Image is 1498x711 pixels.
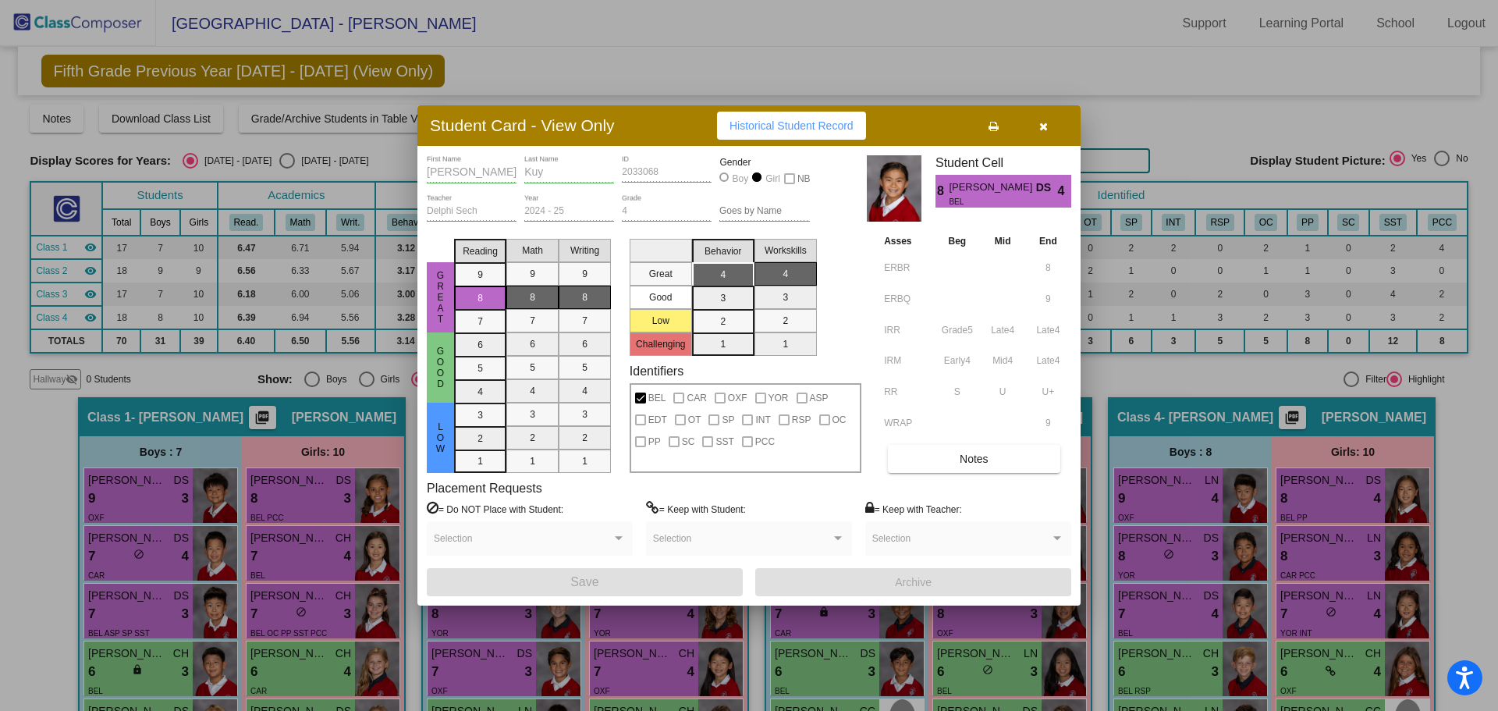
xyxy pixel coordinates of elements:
[732,172,749,186] div: Boy
[430,116,615,135] h3: Student Card - View Only
[427,206,516,217] input: teacher
[622,167,712,178] input: Enter ID
[717,112,866,140] button: Historical Student Record
[880,233,934,250] th: Asses
[895,576,932,588] span: Archive
[769,389,789,407] span: YOR
[427,481,542,496] label: Placement Requests
[792,411,811,429] span: RSP
[427,568,743,596] button: Save
[570,575,598,588] span: Save
[765,172,780,186] div: Girl
[884,380,930,403] input: assessment
[524,206,614,217] input: year
[688,411,701,429] span: OT
[1058,182,1071,201] span: 4
[949,180,1035,196] span: [PERSON_NAME]
[728,389,747,407] span: OXF
[884,256,930,279] input: assessment
[884,287,930,311] input: assessment
[722,411,734,429] span: SP
[729,119,854,132] span: Historical Student Record
[719,155,809,169] mat-label: Gender
[934,233,980,250] th: Beg
[832,411,847,429] span: OC
[646,501,746,517] label: = Keep with Student:
[755,432,775,451] span: PCC
[884,349,930,372] input: assessment
[949,196,1024,208] span: BEL
[648,389,666,407] span: BEL
[755,568,1071,596] button: Archive
[622,206,712,217] input: grade
[434,270,448,325] span: Great
[630,364,683,379] label: Identifiers
[884,411,930,435] input: assessment
[434,421,448,454] span: Low
[935,182,949,201] span: 8
[1036,180,1058,196] span: DS
[884,318,930,342] input: assessment
[935,155,1071,170] h3: Student Cell
[719,206,809,217] input: goes by name
[980,233,1025,250] th: Mid
[888,445,1060,473] button: Notes
[648,432,661,451] span: PP
[648,411,667,429] span: EDT
[427,501,563,517] label: = Do NOT Place with Student:
[682,432,695,451] span: SC
[960,453,989,465] span: Notes
[797,169,811,188] span: NB
[715,432,733,451] span: SST
[810,389,829,407] span: ASP
[1025,233,1071,250] th: End
[687,389,706,407] span: CAR
[755,411,770,429] span: INT
[434,346,448,389] span: Good
[865,501,962,517] label: = Keep with Teacher:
